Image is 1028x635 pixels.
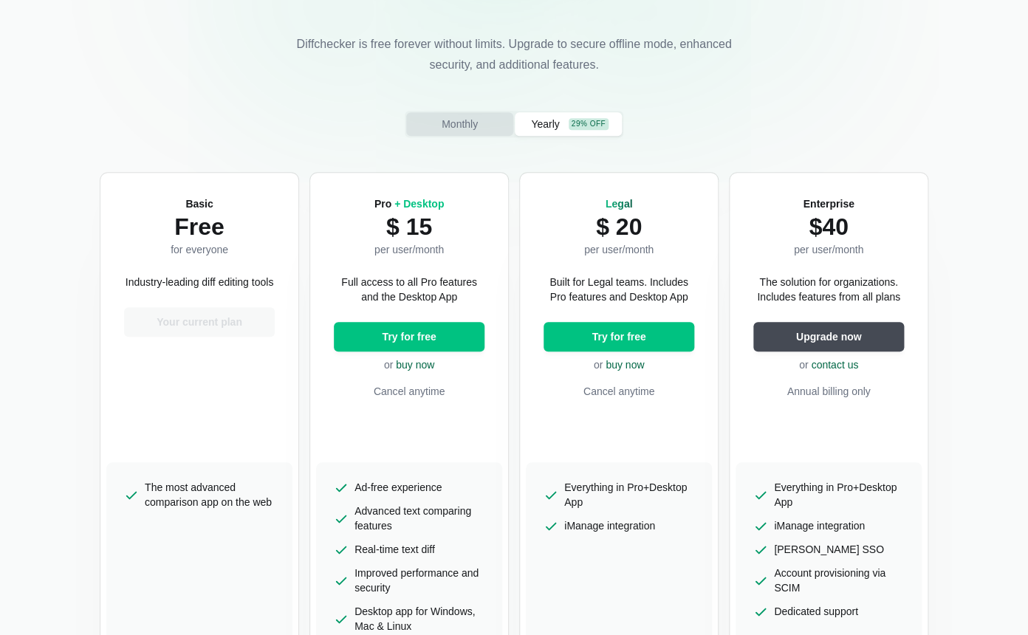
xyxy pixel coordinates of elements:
p: $ 15 [374,211,445,242]
button: Try for free [544,322,694,351]
h2: Basic [171,196,228,211]
span: Desktop app for Windows, Mac & Linux [354,604,484,634]
a: buy now [606,359,644,371]
span: Yearly [528,117,562,131]
span: Everything in Pro+Desktop App [564,480,694,509]
p: Annual billing only [753,384,904,399]
p: or [334,357,484,372]
button: Your current plan [124,307,275,337]
p: Free [171,211,228,242]
div: 29% off [569,118,609,130]
span: Monthly [439,117,481,131]
span: Real-time text diff [354,542,435,557]
p: Industry-leading diff editing tools [126,275,274,289]
p: $ 20 [584,211,654,242]
span: Legal [606,198,633,210]
span: The most advanced comparison app on the web [145,480,275,509]
button: Upgrade now [753,322,904,351]
span: Advanced text comparing features [354,504,484,533]
p: $40 [794,211,863,242]
span: iManage integration [564,518,655,533]
span: Try for free [379,329,439,344]
span: + Desktop [394,198,444,210]
span: Everything in Pro+Desktop App [774,480,904,509]
span: Ad-free experience [354,480,442,495]
p: Diffchecker is free forever without limits. Upgrade to secure offline mode, enhanced security, an... [292,34,736,75]
p: or [753,357,904,372]
p: Cancel anytime [334,384,484,399]
p: for everyone [171,242,228,257]
span: Dedicated support [774,604,858,619]
span: Account provisioning via SCIM [774,566,904,595]
span: iManage integration [774,518,865,533]
p: Built for Legal teams. Includes Pro features and Desktop App [544,275,694,304]
p: The solution for organizations. Includes features from all plans [753,275,904,304]
p: per user/month [794,242,863,257]
span: [PERSON_NAME] SSO [774,542,884,557]
p: per user/month [374,242,445,257]
a: buy now [396,359,434,371]
p: Cancel anytime [544,384,694,399]
a: contact us [811,359,858,371]
h2: Enterprise [794,196,863,211]
h2: Pro [374,196,445,211]
span: Improved performance and security [354,566,484,595]
span: Your current plan [154,315,245,329]
p: per user/month [584,242,654,257]
button: Monthly [406,112,513,136]
span: Try for free [589,329,648,344]
span: Upgrade now [793,329,865,344]
button: Try for free [334,322,484,351]
p: or [544,357,694,372]
p: Full access to all Pro features and the Desktop App [334,275,484,304]
button: Yearly29% off [515,112,622,136]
